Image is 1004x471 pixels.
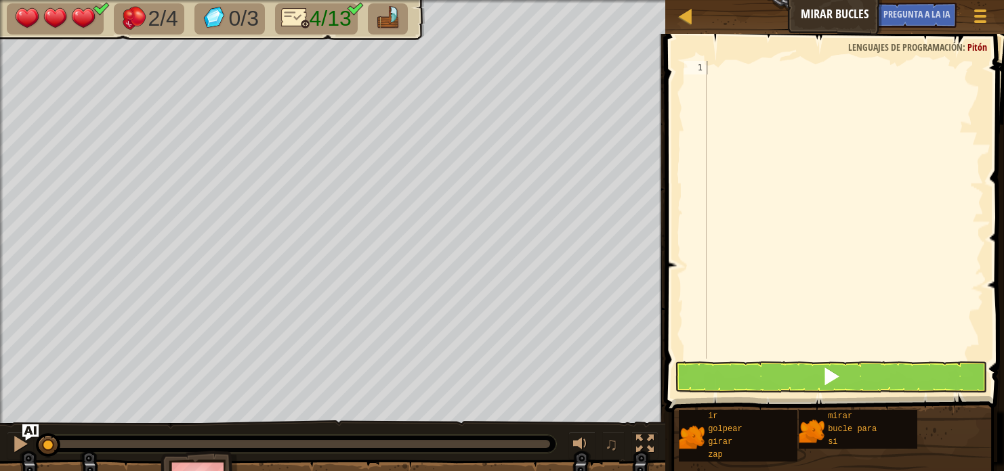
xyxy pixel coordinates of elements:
img: portrait.png [679,424,705,450]
li: Solo 9 líneas de código [275,3,358,35]
li: Your hero must survive. [7,3,104,35]
li: Defeat the enemies. [114,3,184,35]
span: golpear [708,424,742,434]
img: portrait.png [799,418,824,444]
span: zap [708,450,723,459]
button: ♫ [602,432,625,459]
button: Ask AI [877,3,957,28]
button: Ask AI [22,424,39,441]
span: 4/13 [310,6,352,30]
span: girar [708,437,732,447]
div: 1 [684,61,707,74]
button: Cambia a pantalla completa. [631,432,658,459]
span: Lenguajes de programación [848,41,963,53]
button: Mostrar menú de juego [963,3,997,35]
span: Pitón [967,41,987,53]
span: ir [708,411,717,421]
span: bucle para [828,424,877,434]
span: mirar [828,411,852,421]
li: Go to the raft. [368,3,409,35]
button: Ajustar el volúmen [568,432,595,459]
li: Collect the gems. [194,3,265,35]
span: ♫ [605,434,619,454]
span: 0/3 [228,6,258,30]
span: Pregunta a la IA [883,7,950,20]
span: si [828,437,837,447]
span: 2/4 [148,6,177,30]
button: Ctrl + P: Pause [7,432,34,459]
button: Shift+Enter: Ejecutar el código. [675,361,988,392]
span: : [963,41,967,53]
